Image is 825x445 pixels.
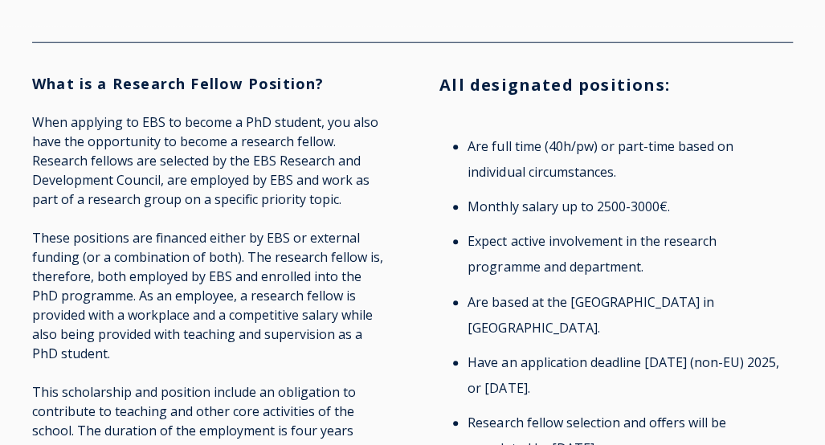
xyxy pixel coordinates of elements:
[468,349,783,401] li: Have an application deadline [DATE] (non-EU) 2025, or [DATE].
[468,228,783,280] li: Expect active involvement in the research programme and department.
[32,112,386,209] p: When applying to EBS to become a PhD student, you also have the opportunity to become a research ...
[468,289,783,341] li: Are based at the [GEOGRAPHIC_DATA] in [GEOGRAPHIC_DATA].
[439,75,793,95] h3: All designated positions:
[32,228,386,363] p: These positions are financed either by EBS or external funding (or a combination of both). The re...
[468,133,783,185] li: Are full time (40h/pw) or part-time based on individual circumstances.
[468,194,783,219] li: Monthly salary up to 2500-3000€.
[32,75,386,93] h3: What is a Research Fellow Position?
